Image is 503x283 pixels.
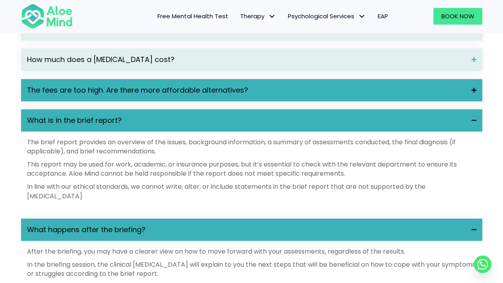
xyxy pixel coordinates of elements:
[27,182,476,200] p: In line with our ethical standards, we cannot write, alter, or include statements in the brief re...
[372,8,394,25] a: EAP
[151,8,234,25] a: Free Mental Health Test
[356,11,368,22] span: Psychological Services: submenu
[27,260,476,278] p: In the briefing session, the clinical [MEDICAL_DATA] will explain to you the next steps that will...
[474,256,491,273] a: Whatsapp
[288,12,366,20] span: Psychological Services
[21,3,73,29] img: Aloe mind Logo
[282,8,372,25] a: Psychological ServicesPsychological Services: submenu
[234,8,282,25] a: TherapyTherapy: submenu
[157,12,228,20] span: Free Mental Health Test
[240,12,276,20] span: Therapy
[266,11,278,22] span: Therapy: submenu
[433,8,482,25] a: Book Now
[27,138,476,156] p: The brief report provides an overview of the issues, background information, a summary of assessm...
[27,115,466,126] span: What is in the brief report?
[27,85,466,95] span: The fees are too high. Are there more affordable alternatives?
[27,247,476,256] p: After the briefing, you may have a clearer view on how to move forward with your assessments, reg...
[378,12,388,20] span: EAP
[27,225,466,235] span: What happens after the briefing?
[441,12,474,20] span: Book Now
[27,54,466,65] span: How much does a [MEDICAL_DATA] cost?
[83,8,394,25] nav: Menu
[27,160,476,178] p: This report may be used for work, academic, or insurance purposes, but it’s essential to check wi...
